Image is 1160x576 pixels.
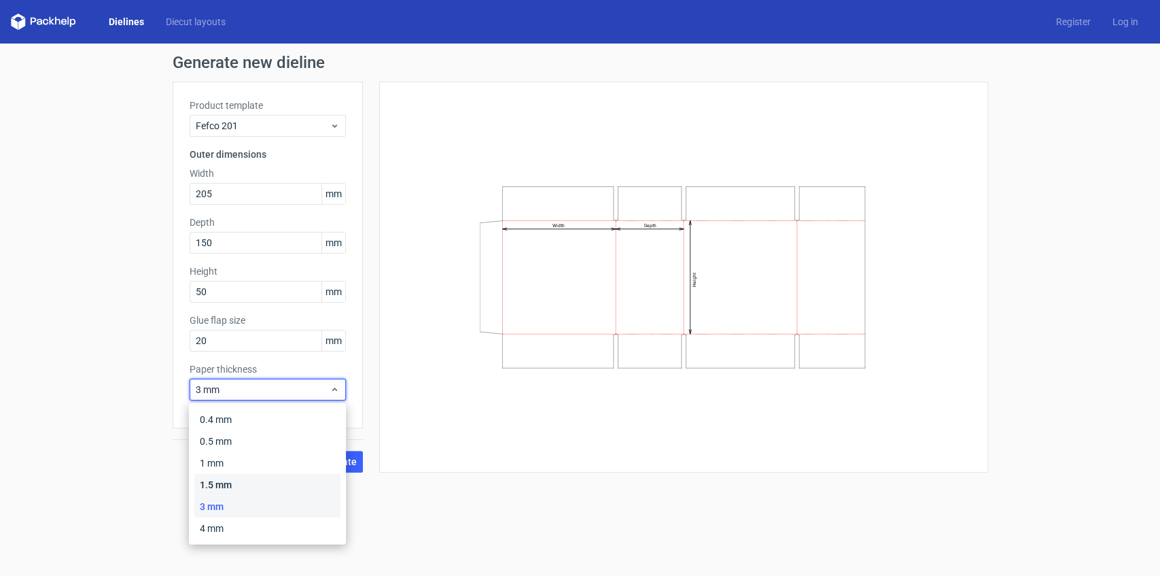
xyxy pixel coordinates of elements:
[644,223,656,228] text: Depth
[321,282,345,302] span: mm
[196,383,330,396] span: 3 mm
[1102,15,1149,29] a: Log in
[196,119,330,133] span: Fefco 201
[98,15,155,29] a: Dielines
[155,15,236,29] a: Diecut layouts
[194,452,340,474] div: 1 mm
[321,233,345,253] span: mm
[190,99,346,112] label: Product template
[552,223,564,228] text: Width
[190,148,346,161] h3: Outer dimensions
[194,409,340,430] div: 0.4 mm
[190,314,346,327] label: Glue flap size
[194,518,340,539] div: 4 mm
[194,496,340,518] div: 3 mm
[194,430,340,452] div: 0.5 mm
[190,265,346,278] label: Height
[691,273,697,287] text: Height
[190,362,346,376] label: Paper thickness
[194,474,340,496] div: 1.5 mm
[190,167,346,180] label: Width
[1045,15,1102,29] a: Register
[173,54,988,71] h1: Generate new dieline
[321,184,345,204] span: mm
[190,216,346,229] label: Depth
[321,331,345,351] span: mm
